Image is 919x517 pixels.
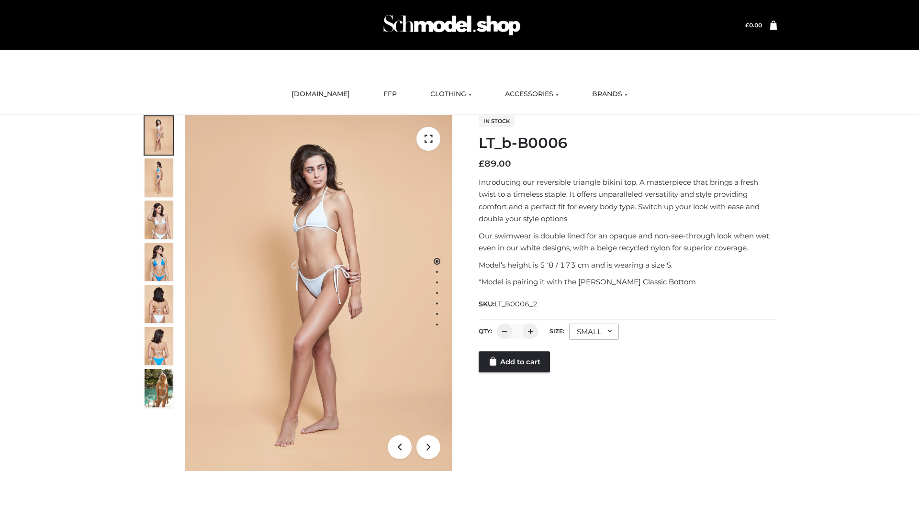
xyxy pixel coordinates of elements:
[479,158,511,169] bdi: 89.00
[745,22,762,29] a: £0.00
[479,115,515,127] span: In stock
[494,300,538,308] span: LT_B0006_2
[479,230,777,254] p: Our swimwear is double lined for an opaque and non-see-through look when wet, even in our white d...
[479,327,492,335] label: QTY:
[145,327,173,365] img: ArielClassicBikiniTop_CloudNine_AzureSky_OW114ECO_8-scaled.jpg
[376,84,404,105] a: FFP
[479,135,777,152] h1: LT_b-B0006
[479,276,777,288] p: *Model is pairing it with the [PERSON_NAME] Classic Bottom
[145,285,173,323] img: ArielClassicBikiniTop_CloudNine_AzureSky_OW114ECO_7-scaled.jpg
[380,6,524,44] img: Schmodel Admin 964
[145,243,173,281] img: ArielClassicBikiniTop_CloudNine_AzureSky_OW114ECO_4-scaled.jpg
[498,84,566,105] a: ACCESSORIES
[549,327,564,335] label: Size:
[479,158,484,169] span: £
[145,116,173,155] img: ArielClassicBikiniTop_CloudNine_AzureSky_OW114ECO_1-scaled.jpg
[145,201,173,239] img: ArielClassicBikiniTop_CloudNine_AzureSky_OW114ECO_3-scaled.jpg
[745,22,762,29] bdi: 0.00
[479,351,550,372] a: Add to cart
[284,84,357,105] a: [DOMAIN_NAME]
[585,84,635,105] a: BRANDS
[185,115,452,471] img: LT_b-B0006
[145,369,173,407] img: Arieltop_CloudNine_AzureSky2.jpg
[479,298,538,310] span: SKU:
[479,259,777,271] p: Model’s height is 5 ‘8 / 173 cm and is wearing a size S.
[423,84,479,105] a: CLOTHING
[745,22,749,29] span: £
[569,324,619,340] div: SMALL
[145,158,173,197] img: ArielClassicBikiniTop_CloudNine_AzureSky_OW114ECO_2-scaled.jpg
[479,176,777,225] p: Introducing our reversible triangle bikini top. A masterpiece that brings a fresh twist to a time...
